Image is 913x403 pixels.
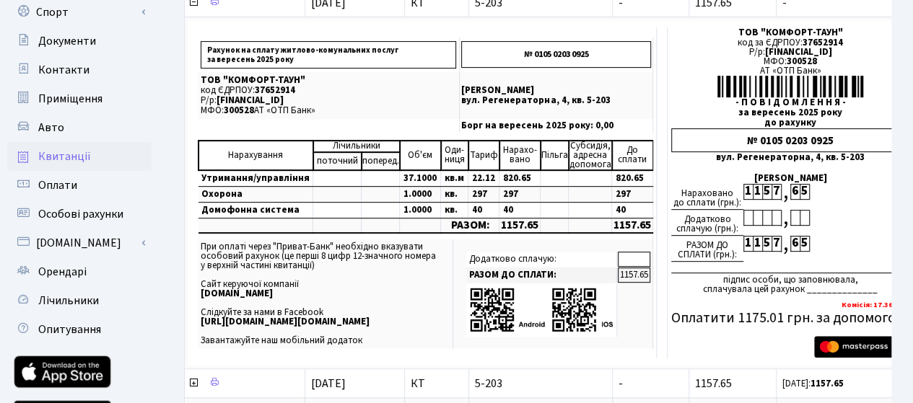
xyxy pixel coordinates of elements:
td: 1.0000 [400,186,441,202]
p: вул. Регенераторна, 4, кв. 5-203 [461,96,651,105]
td: поточний [313,152,362,170]
p: [PERSON_NAME] [461,86,651,95]
a: Квитанції [7,142,152,171]
div: 1 [743,236,753,252]
a: Особові рахунки [7,200,152,229]
div: Р/р: [671,48,909,57]
span: КТ [411,378,463,389]
span: 300528 [787,55,817,68]
span: Особові рахунки [38,206,123,222]
td: кв.м [441,170,468,187]
span: [FINANCIAL_ID] [217,94,284,107]
div: 5 [800,184,809,200]
div: код за ЄДРПОУ: [671,38,909,48]
a: Орендарі [7,257,152,286]
td: 40 [468,202,499,218]
div: , [781,210,790,226]
div: № 0105 0203 0925 [671,128,909,152]
a: Лічильники [7,286,152,315]
td: Додатково сплачую: [466,252,617,267]
div: 5 [762,184,772,200]
a: [DOMAIN_NAME] [7,229,152,257]
td: 820.65 [612,170,653,187]
td: Охорона [198,186,313,202]
div: 5 [800,236,809,252]
td: 22.12 [468,170,499,187]
span: - [619,376,623,391]
p: ТОВ "КОМФОРТ-ТАУН" [201,76,456,85]
img: Masterpass [814,336,905,358]
td: Утримання/управління [198,170,313,187]
span: 37652914 [803,36,843,49]
td: 1.0000 [400,202,441,218]
span: [FINANCIAL_ID] [765,45,832,58]
p: МФО: АТ «ОТП Банк» [201,106,456,115]
td: Домофонна система [198,202,313,218]
td: 1157.65 [612,218,653,233]
td: 297 [468,186,499,202]
a: Приміщення [7,84,152,113]
span: 37652914 [255,84,295,97]
td: 1157.65 [499,218,541,233]
div: 5 [762,236,772,252]
div: 7 [772,236,781,252]
td: поперед. [362,152,400,170]
td: 37.1000 [400,170,441,187]
div: вул. Регенераторна, 4, кв. 5-203 [671,153,909,162]
td: Оди- ниця [441,141,468,170]
div: , [781,236,790,252]
td: 40 [499,202,541,218]
td: РАЗОМ: [441,218,499,233]
div: 7 [772,184,781,200]
a: Оплати [7,171,152,200]
span: Квитанції [38,149,91,164]
td: Лічильники [313,141,400,152]
p: Р/р: [201,96,456,105]
a: Авто [7,113,152,142]
td: кв. [441,186,468,202]
div: 6 [790,184,800,200]
p: Рахунок на сплату житлово-комунальних послуг за вересень 2025 року [201,41,456,68]
div: Додатково сплачую (грн.): [671,210,743,236]
span: Оплати [38,177,77,193]
td: кв. [441,202,468,218]
div: підпис особи, що заповнювала, сплачувала цей рахунок ______________ [671,273,909,294]
div: - П О В І Д О М Л Е Н Н Я - [671,98,909,107]
div: Нараховано до сплати (грн.): [671,184,743,210]
span: Документи [38,33,96,49]
b: [DOMAIN_NAME] [201,287,273,300]
td: 820.65 [499,170,541,187]
td: При оплаті через "Приват-Банк" необхідно вказувати особовий рахунок (це перші 8 цифр 12-значного ... [198,239,453,348]
span: Лічильники [38,293,99,309]
td: До cплати [612,141,653,170]
div: до рахунку [671,118,909,128]
span: Опитування [38,322,101,337]
div: 1 [743,184,753,200]
b: 1157.65 [811,377,844,390]
div: 1 [753,184,762,200]
b: Комісія: 17.36 грн. [842,299,909,310]
span: 1157.65 [695,376,732,391]
a: Контакти [7,56,152,84]
b: [URL][DOMAIN_NAME][DOMAIN_NAME] [201,315,370,328]
div: , [781,184,790,200]
img: apps-qrcodes.png [469,286,613,333]
p: № 0105 0203 0925 [461,41,651,68]
div: 6 [790,236,800,252]
span: Контакти [38,62,89,78]
td: РАЗОМ ДО СПЛАТИ: [466,267,617,283]
td: 1157.65 [618,267,650,283]
p: Борг на вересень 2025 року: 0,00 [461,121,651,130]
td: 40 [612,202,653,218]
td: Тариф [468,141,499,170]
span: 5-203 [475,378,606,389]
span: Авто [38,120,64,136]
td: Об'єм [400,141,441,170]
div: за вересень 2025 року [671,108,909,118]
td: Субсидія, адресна допомога [569,141,612,170]
small: [DATE]: [782,377,844,390]
td: Нарахування [198,141,313,170]
td: 297 [612,186,653,202]
div: МФО: [671,57,909,66]
span: 300528 [224,104,254,117]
